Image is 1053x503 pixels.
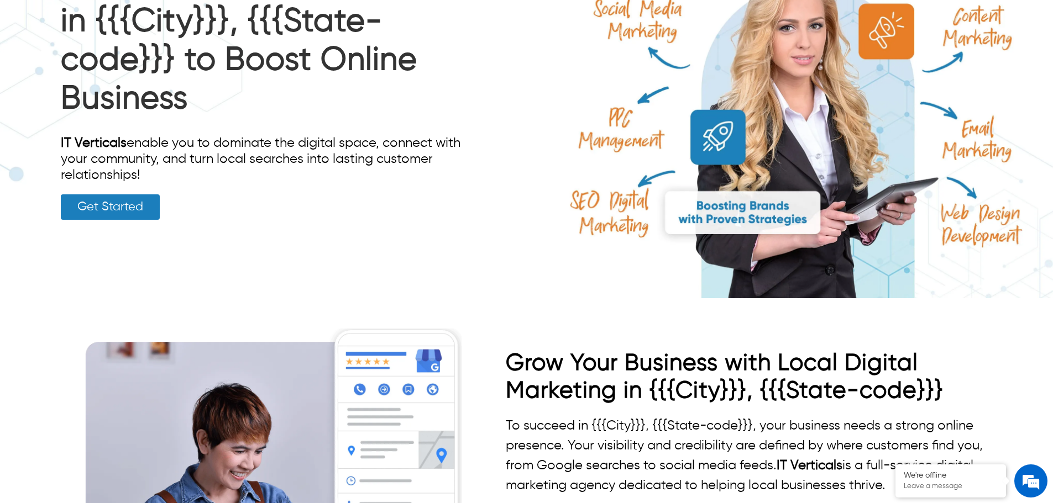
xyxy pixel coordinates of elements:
a: IT Verticals [61,136,127,150]
textarea: Type your message and click 'Submit' [6,301,211,340]
span: We are offline. Please leave us a message. [23,139,193,251]
strong: Grow Your Business with Local Digital Marketing in {{{City}}}, {{{State-code}}} [506,352,944,403]
div: enable you to dominate the digital space, connect with your community, and turn local searches in... [61,135,464,183]
a: IT Verticals [777,459,842,472]
em: Submit [162,340,201,355]
div: Leave a message [57,62,186,76]
img: salesiqlogo_leal7QplfZFryJ6FIlVepeu7OftD7mt8q6exU6-34PB8prfIgodN67KcxXM9Y7JQ_.png [76,290,84,296]
p: Leave a message [904,482,998,491]
p: To succeed in {{{City}}}, {{{State-code}}}, your business needs a strong online presence. Your vi... [506,416,1000,495]
img: logo_Zg8I0qSkbAqR2WFHt3p6CTuqpyXMFPubPcD2OT02zFN43Cy9FUNNG3NEPhM_Q1qe_.png [19,66,46,72]
a: Get Started [61,194,160,220]
div: Minimize live chat window [181,6,208,32]
div: We're offline [904,471,998,480]
em: Driven by SalesIQ [87,289,140,297]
